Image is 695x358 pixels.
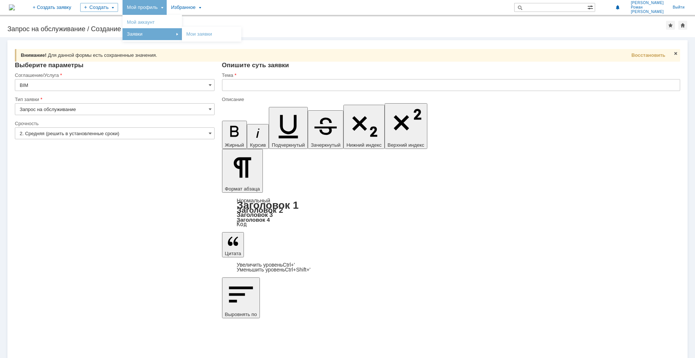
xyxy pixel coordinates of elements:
a: Мои заявки [183,30,240,39]
span: [PERSON_NAME] [631,1,664,5]
span: Верхний индекс [388,142,424,148]
a: Заголовок 3 [237,211,273,218]
div: Соглашение/Услуга [15,73,213,78]
a: Заголовок 2 [237,206,283,214]
div: Заявки [124,30,180,39]
a: Заголовок 1 [237,199,299,211]
span: Восстановить [632,52,665,58]
span: Опишите суть заявки [222,62,289,69]
div: Тип заявки [15,97,213,102]
span: Курсив [250,142,266,148]
a: Increase [237,262,295,268]
span: Жирный [225,142,244,148]
span: Формат абзаца [225,186,260,192]
button: Жирный [222,121,247,149]
div: Описание [222,97,679,102]
span: Роман [631,5,664,10]
div: Цитата [222,263,680,272]
span: Закрыть [673,51,679,56]
span: Нижний индекс [346,142,382,148]
span: Ctrl+Shift+' [285,267,310,273]
a: Мой аккаунт [124,18,180,27]
span: Выровнять по [225,312,257,317]
div: Тема [222,73,679,78]
button: Зачеркнутый [308,110,343,149]
a: Код [237,221,247,228]
span: Выберите параметры [15,62,84,69]
button: Выровнять по [222,277,260,318]
div: Формат абзаца [222,198,680,227]
button: Формат абзаца [222,149,263,193]
a: Перейти на домашнюю страницу [9,4,15,10]
span: Подчеркнутый [272,142,305,148]
span: Для данной формы есть сохраненные значения. [48,52,157,58]
a: Decrease [237,267,311,273]
button: Нижний индекс [343,105,385,149]
div: Сделать домашней страницей [678,21,687,30]
a: Заголовок 4 [237,217,270,223]
span: [PERSON_NAME] [631,10,664,14]
button: Верхний индекс [385,103,427,149]
span: Ctrl+' [283,262,295,268]
span: Цитата [225,251,241,256]
div: Запрос на обслуживание / Создание заявки [7,25,666,33]
div: Срочность [15,121,213,126]
div: Создать [80,3,118,12]
button: Курсив [247,124,269,149]
button: Цитата [222,232,244,257]
span: Расширенный поиск [587,3,595,10]
a: Нормальный [237,197,270,204]
span: Зачеркнутый [311,142,340,148]
div: Добавить в избранное [666,21,675,30]
img: logo [9,4,15,10]
span: Внимание! [21,52,46,58]
button: Подчеркнутый [269,107,308,149]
